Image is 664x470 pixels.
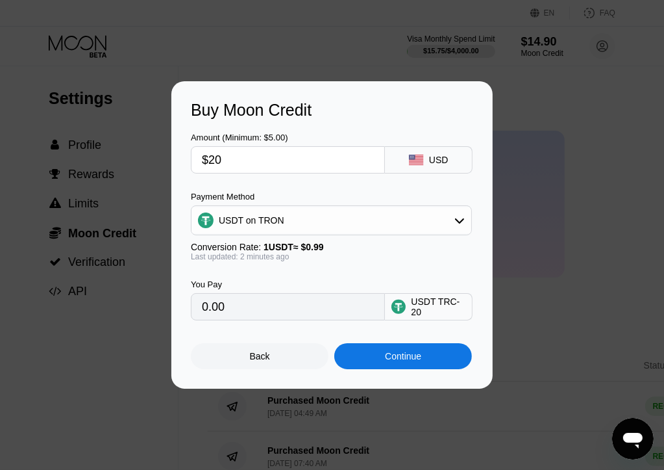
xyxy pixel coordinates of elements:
[334,343,472,369] div: Continue
[612,418,654,460] iframe: Button to launch messaging window
[191,343,328,369] div: Back
[191,242,472,252] div: Conversion Rate:
[191,207,471,233] div: USDT on TRON
[191,252,472,261] div: Last updated: 2 minutes ago
[191,192,472,202] div: Payment Method
[250,351,270,361] div: Back
[411,296,465,317] div: USDT TRC-20
[219,215,284,226] div: USDT on TRON
[385,351,421,361] div: Continue
[191,280,385,289] div: You Pay
[264,242,324,252] span: 1 USDT ≈ $0.99
[191,101,473,120] div: Buy Moon Credit
[202,147,374,173] input: $0.00
[191,133,385,142] div: Amount (Minimum: $5.00)
[429,155,449,165] div: USD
